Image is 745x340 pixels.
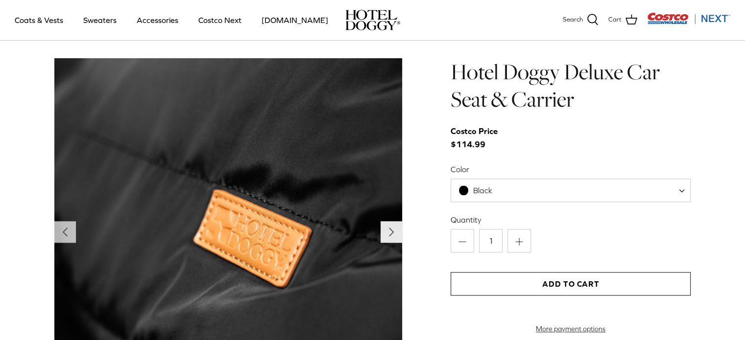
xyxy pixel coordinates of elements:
div: Costco Price [451,125,498,138]
span: $114.99 [451,125,507,151]
label: Quantity [451,214,691,225]
a: More payment options [451,325,691,333]
a: Costco Next [190,3,250,37]
span: Cart [608,15,622,25]
a: Accessories [128,3,187,37]
img: Costco Next [647,12,730,24]
span: Black [473,186,492,195]
img: hoteldoggycom [345,10,400,30]
a: Cart [608,14,637,26]
span: Search [563,15,583,25]
span: Black [451,185,512,196]
a: Sweaters [74,3,125,37]
span: Black [451,179,691,202]
input: Quantity [479,229,503,252]
button: Previous [54,221,76,243]
h1: Hotel Doggy Deluxe Car Seat & Carrier [451,58,691,113]
button: Next [381,221,402,243]
button: Add to Cart [451,272,691,295]
a: Visit Costco Next [647,19,730,26]
a: [DOMAIN_NAME] [253,3,337,37]
label: Color [451,164,691,175]
a: Coats & Vests [6,3,72,37]
a: hoteldoggy.com hoteldoggycom [345,10,400,30]
a: Search [563,14,599,26]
